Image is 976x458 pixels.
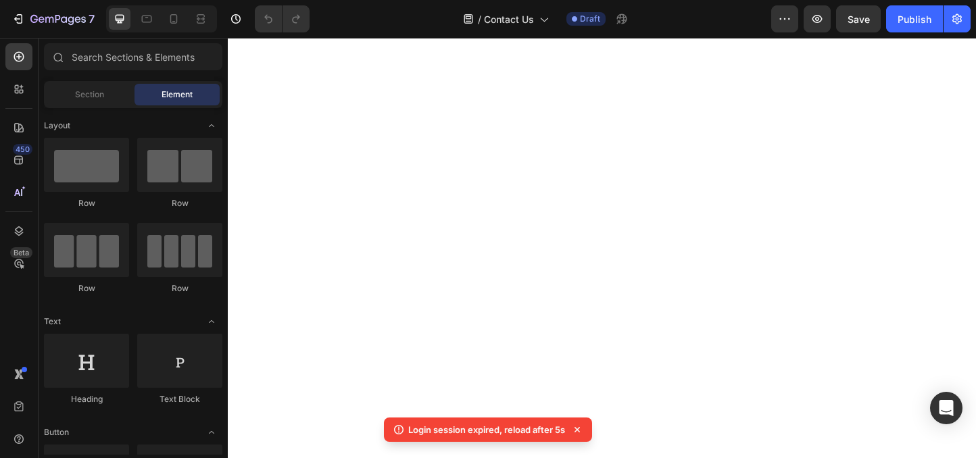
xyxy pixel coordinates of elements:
span: Toggle open [201,422,222,443]
span: Button [44,426,69,438]
div: Row [137,197,222,209]
iframe: Design area [228,38,976,458]
span: Section [75,88,104,101]
div: 450 [13,144,32,155]
span: Layout [44,120,70,132]
span: Toggle open [201,115,222,136]
div: Row [137,282,222,295]
button: Publish [886,5,943,32]
div: Open Intercom Messenger [930,392,962,424]
div: Row [44,282,129,295]
div: Text Block [137,393,222,405]
span: / [478,12,481,26]
div: Row [44,197,129,209]
button: 7 [5,5,101,32]
span: Draft [580,13,600,25]
div: Beta [10,247,32,258]
div: Undo/Redo [255,5,310,32]
p: 7 [89,11,95,27]
input: Search Sections & Elements [44,43,222,70]
span: Toggle open [201,311,222,332]
span: Contact Us [484,12,534,26]
span: Save [848,14,870,25]
div: Heading [44,393,129,405]
span: Text [44,315,61,328]
button: Save [836,5,881,32]
span: Element [162,88,193,101]
div: Publish [898,12,931,26]
p: Login session expired, reload after 5s [408,423,565,436]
